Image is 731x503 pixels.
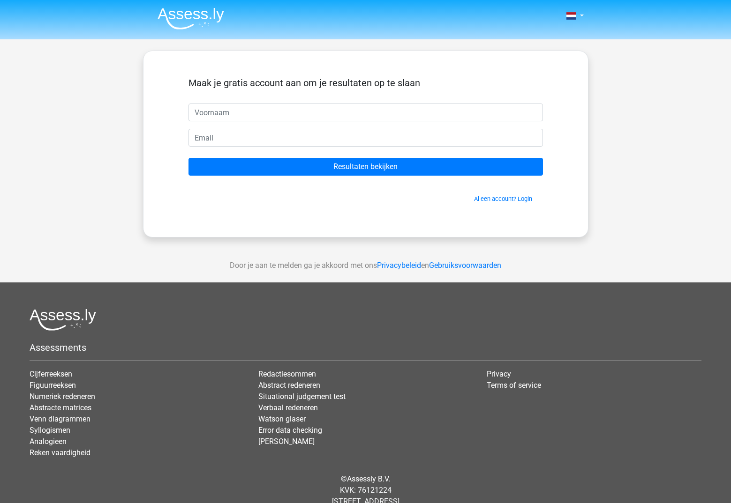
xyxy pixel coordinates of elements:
[30,381,76,390] a: Figuurreeksen
[474,195,532,202] a: Al een account? Login
[30,392,95,401] a: Numeriek redeneren
[188,158,543,176] input: Resultaten bekijken
[258,403,318,412] a: Verbaal redeneren
[30,342,701,353] h5: Assessments
[158,7,224,30] img: Assessly
[347,474,390,483] a: Assessly B.V.
[30,437,67,446] a: Analogieen
[30,370,72,378] a: Cijferreeksen
[30,403,91,412] a: Abstracte matrices
[258,392,346,401] a: Situational judgement test
[188,104,543,121] input: Voornaam
[487,381,541,390] a: Terms of service
[258,437,315,446] a: [PERSON_NAME]
[429,261,501,270] a: Gebruiksvoorwaarden
[487,370,511,378] a: Privacy
[30,426,70,435] a: Syllogismen
[188,129,543,147] input: Email
[30,414,90,423] a: Venn diagrammen
[188,77,543,89] h5: Maak je gratis account aan om je resultaten op te slaan
[30,309,96,331] img: Assessly logo
[258,426,322,435] a: Error data checking
[258,370,316,378] a: Redactiesommen
[377,261,421,270] a: Privacybeleid
[258,414,306,423] a: Watson glaser
[30,448,90,457] a: Reken vaardigheid
[258,381,320,390] a: Abstract redeneren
